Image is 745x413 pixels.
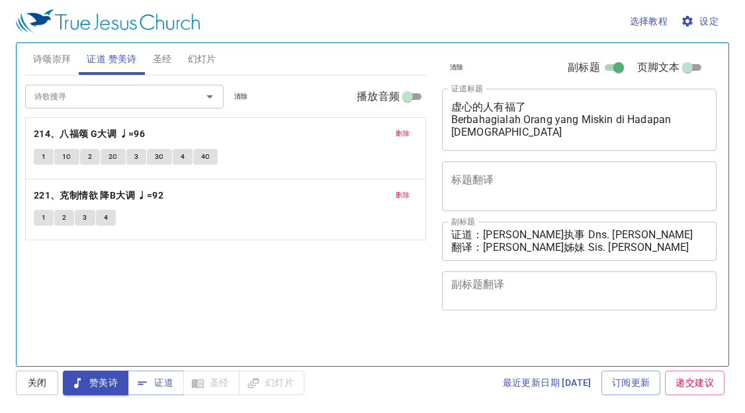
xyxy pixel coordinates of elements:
[234,91,248,103] span: 清除
[451,101,708,138] textarea: 虚心的人有福了 Berbahagialah Orang yang Miskin di Hadapan [DEMOGRAPHIC_DATA]
[34,149,54,165] button: 1
[75,210,95,226] button: 3
[630,13,668,30] span: 选择教程
[153,51,172,68] span: 圣经
[665,371,724,395] a: 递交建议
[54,210,74,226] button: 2
[63,371,128,395] button: 赞美诗
[42,212,46,224] span: 1
[451,228,708,253] textarea: 证道：[PERSON_NAME]执事 Dns. [PERSON_NAME] 翻译：[PERSON_NAME]姊妹 Sis. [PERSON_NAME]
[396,128,410,140] span: 删除
[676,375,714,391] span: 递交建议
[34,187,166,204] button: 221、克制情欲 降B大调 ♩=92
[54,149,79,165] button: 1C
[80,149,100,165] button: 2
[388,187,417,203] button: 删除
[678,9,724,34] button: 设定
[34,126,148,142] button: 214、八福颂 G大调 ♩=96
[128,371,184,395] button: 证道
[450,62,464,73] span: 清除
[601,371,661,395] a: 订阅更新
[396,189,410,201] span: 删除
[104,212,108,224] span: 4
[34,210,54,226] button: 1
[101,149,126,165] button: 2C
[16,371,58,395] button: 关闭
[193,149,218,165] button: 4C
[62,151,71,163] span: 1C
[73,375,118,391] span: 赞美诗
[33,51,71,68] span: 诗颂崇拜
[200,87,219,106] button: Open
[503,375,592,391] span: 最近更新日期 [DATE]
[498,371,597,395] a: 最近更新日期 [DATE]
[109,151,118,163] span: 2C
[87,51,136,68] span: 证道 赞美诗
[34,187,163,204] b: 221、克制情欲 降B大调 ♩=92
[388,126,417,142] button: 删除
[188,51,216,68] span: 幻灯片
[683,13,719,30] span: 设定
[138,375,173,391] span: 证道
[147,149,172,165] button: 3C
[181,151,185,163] span: 4
[34,126,145,142] b: 214、八福颂 G大调 ♩=96
[83,212,87,224] span: 3
[612,375,650,391] span: 订阅更新
[155,151,164,163] span: 3C
[201,151,210,163] span: 4C
[568,60,599,75] span: 副标题
[96,210,116,226] button: 4
[226,89,256,105] button: 清除
[42,151,46,163] span: 1
[625,9,674,34] button: 选择教程
[173,149,193,165] button: 4
[637,60,680,75] span: 页脚文本
[126,149,146,165] button: 3
[442,60,472,75] button: 清除
[134,151,138,163] span: 3
[62,212,66,224] span: 2
[26,375,48,391] span: 关闭
[16,9,200,33] img: True Jesus Church
[88,151,92,163] span: 2
[357,89,400,105] span: 播放音频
